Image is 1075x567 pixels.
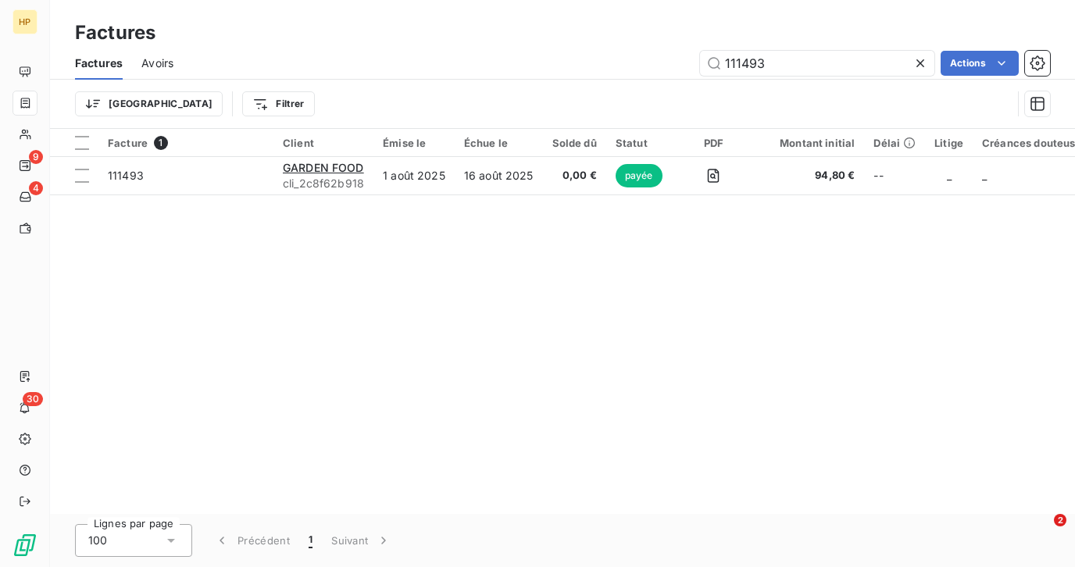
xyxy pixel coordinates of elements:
span: 0,00 € [552,168,597,184]
input: Rechercher [700,51,934,76]
div: PDF [685,137,742,149]
div: Statut [616,137,666,149]
span: GARDEN FOOD [283,161,364,174]
div: Client [283,137,364,149]
span: Factures [75,55,123,71]
div: Échue le [464,137,534,149]
button: Précédent [205,524,299,557]
h3: Factures [75,19,155,47]
div: Litige [934,137,963,149]
div: HP [12,9,37,34]
td: -- [864,157,925,194]
button: [GEOGRAPHIC_DATA] [75,91,223,116]
span: 9 [29,150,43,164]
button: Suivant [322,524,401,557]
span: 94,80 € [761,168,855,184]
td: 1 août 2025 [373,157,455,194]
span: Avoirs [141,55,173,71]
span: 1 [309,533,312,548]
button: Filtrer [242,91,314,116]
button: 1 [299,524,322,557]
span: cli_2c8f62b918 [283,176,364,191]
button: Actions [941,51,1019,76]
span: payée [616,164,662,187]
span: 2 [1054,514,1066,526]
div: Délai [873,137,916,149]
span: _ [982,169,987,182]
span: Facture [108,137,148,149]
img: Logo LeanPay [12,533,37,558]
span: 1 [154,136,168,150]
td: 16 août 2025 [455,157,543,194]
span: 4 [29,181,43,195]
span: 100 [88,533,107,548]
div: Montant initial [761,137,855,149]
span: _ [947,169,952,182]
iframe: Intercom live chat [1022,514,1059,551]
div: Solde dû [552,137,597,149]
div: Émise le [383,137,445,149]
span: 30 [23,392,43,406]
span: 111493 [108,169,144,182]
